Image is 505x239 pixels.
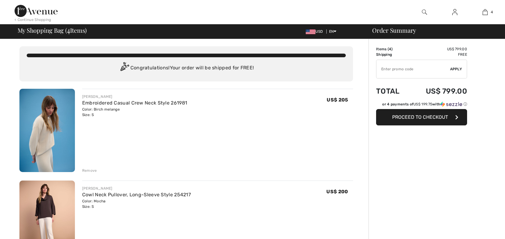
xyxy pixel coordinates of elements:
span: Apply [450,66,462,72]
span: My Shopping Bag ( Items) [18,27,87,33]
img: Congratulation2.svg [118,62,130,74]
img: US Dollar [306,29,315,34]
button: Proceed to Checkout [376,109,467,125]
img: search the website [422,8,427,16]
div: Color: Mocha Size: S [82,198,191,209]
span: 4 [389,47,391,51]
img: Sezzle [440,101,462,107]
div: [PERSON_NAME] [82,94,187,99]
div: or 4 payments ofUS$ 199.75withSezzle Click to learn more about Sezzle [376,101,467,109]
a: 4 [470,8,500,16]
td: US$ 799.00 [409,46,467,52]
img: My Bag [483,8,488,16]
a: Sign In [447,8,462,16]
span: EN [329,29,337,34]
span: US$ 200 [326,189,348,194]
span: USD [306,29,325,34]
a: Embroidered Casual Crew Neck Style 261981 [82,100,187,106]
span: 4 [67,26,70,34]
div: Order Summary [365,27,501,33]
img: 1ère Avenue [15,5,58,17]
img: Embroidered Casual Crew Neck Style 261981 [19,89,75,172]
td: Free [409,52,467,57]
div: Color: Birch melange Size: S [82,107,187,118]
div: or 4 payments of with [382,101,467,107]
td: Shipping [376,52,409,57]
span: US$ 205 [327,97,348,103]
div: Remove [82,168,97,173]
span: US$ 199.75 [413,102,432,106]
div: [PERSON_NAME] [82,186,191,191]
span: 4 [491,9,493,15]
div: < Continue Shopping [15,17,51,22]
div: Congratulations! Your order will be shipped for FREE! [27,62,346,74]
td: US$ 799.00 [409,81,467,101]
img: My Info [452,8,457,16]
input: Promo code [376,60,450,78]
a: Cowl Neck Pullover, Long-Sleeve Style 254217 [82,192,191,198]
td: Total [376,81,409,101]
span: Proceed to Checkout [392,114,448,120]
td: Items ( ) [376,46,409,52]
